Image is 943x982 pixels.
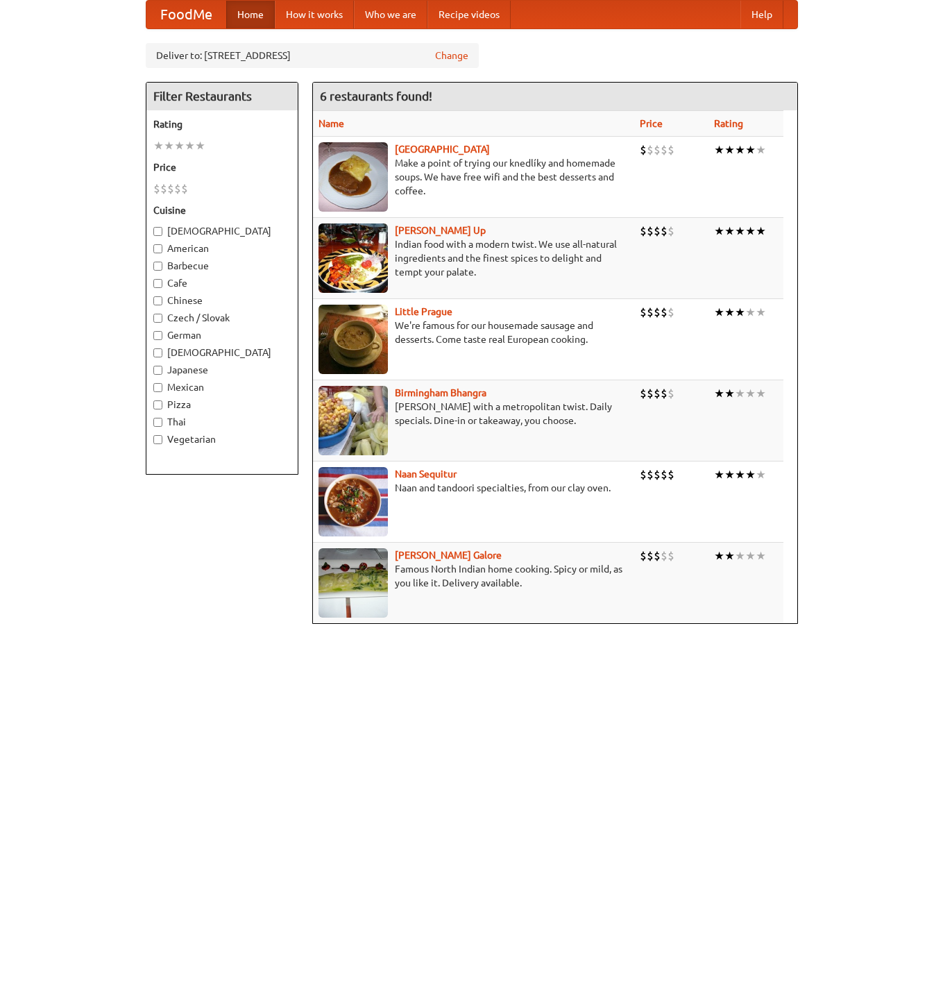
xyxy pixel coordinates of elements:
li: $ [647,223,654,239]
li: ★ [745,548,756,564]
li: ★ [756,467,766,482]
div: Deliver to: [STREET_ADDRESS] [146,43,479,68]
input: Cafe [153,279,162,288]
li: $ [640,548,647,564]
h4: Filter Restaurants [146,83,298,110]
li: ★ [724,223,735,239]
li: $ [654,223,661,239]
li: $ [654,305,661,320]
a: FoodMe [146,1,226,28]
a: Price [640,118,663,129]
label: Czech / Slovak [153,311,291,325]
li: ★ [756,223,766,239]
li: ★ [714,386,724,401]
li: ★ [153,138,164,153]
a: [PERSON_NAME] Galore [395,550,502,561]
li: ★ [735,142,745,158]
input: Mexican [153,383,162,392]
input: Japanese [153,366,162,375]
li: ★ [195,138,205,153]
li: $ [647,142,654,158]
label: [DEMOGRAPHIC_DATA] [153,224,291,238]
li: $ [160,181,167,196]
label: German [153,328,291,342]
li: ★ [714,223,724,239]
img: curryup.jpg [318,223,388,293]
li: $ [174,181,181,196]
li: ★ [745,467,756,482]
li: ★ [756,548,766,564]
li: ★ [724,142,735,158]
li: $ [647,305,654,320]
li: $ [661,467,668,482]
li: $ [654,467,661,482]
input: Pizza [153,400,162,409]
label: Barbecue [153,259,291,273]
li: ★ [724,467,735,482]
p: [PERSON_NAME] with a metropolitan twist. Daily specials. Dine-in or takeaway, you choose. [318,400,629,427]
li: ★ [735,467,745,482]
h5: Rating [153,117,291,131]
label: Mexican [153,380,291,394]
a: Name [318,118,344,129]
li: $ [181,181,188,196]
li: ★ [735,305,745,320]
li: ★ [745,142,756,158]
li: $ [668,548,674,564]
li: ★ [735,386,745,401]
li: $ [661,223,668,239]
a: Who we are [354,1,427,28]
p: We're famous for our housemade sausage and desserts. Come taste real European cooking. [318,319,629,346]
a: How it works [275,1,354,28]
li: $ [654,386,661,401]
label: Vegetarian [153,432,291,446]
a: Naan Sequitur [395,468,457,480]
p: Famous North Indian home cooking. Spicy or mild, as you like it. Delivery available. [318,562,629,590]
li: $ [640,386,647,401]
li: ★ [745,305,756,320]
p: Naan and tandoori specialties, from our clay oven. [318,481,629,495]
label: Chinese [153,294,291,307]
li: ★ [756,142,766,158]
img: bhangra.jpg [318,386,388,455]
li: ★ [745,386,756,401]
label: Japanese [153,363,291,377]
li: $ [668,467,674,482]
img: naansequitur.jpg [318,467,388,536]
label: [DEMOGRAPHIC_DATA] [153,346,291,359]
li: ★ [714,548,724,564]
li: $ [661,305,668,320]
li: $ [647,386,654,401]
li: $ [668,223,674,239]
input: Barbecue [153,262,162,271]
p: Indian food with a modern twist. We use all-natural ingredients and the finest spices to delight ... [318,237,629,279]
a: [PERSON_NAME] Up [395,225,486,236]
li: ★ [735,223,745,239]
img: currygalore.jpg [318,548,388,618]
li: ★ [756,305,766,320]
li: $ [640,142,647,158]
a: Little Prague [395,306,452,317]
a: Home [226,1,275,28]
img: littleprague.jpg [318,305,388,374]
li: ★ [724,548,735,564]
input: Czech / Slovak [153,314,162,323]
li: $ [654,142,661,158]
li: $ [661,142,668,158]
label: Thai [153,415,291,429]
li: ★ [724,305,735,320]
a: Birmingham Bhangra [395,387,486,398]
img: czechpoint.jpg [318,142,388,212]
label: Pizza [153,398,291,412]
a: [GEOGRAPHIC_DATA] [395,144,490,155]
li: ★ [756,386,766,401]
li: ★ [164,138,174,153]
input: [DEMOGRAPHIC_DATA] [153,348,162,357]
label: Cafe [153,276,291,290]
